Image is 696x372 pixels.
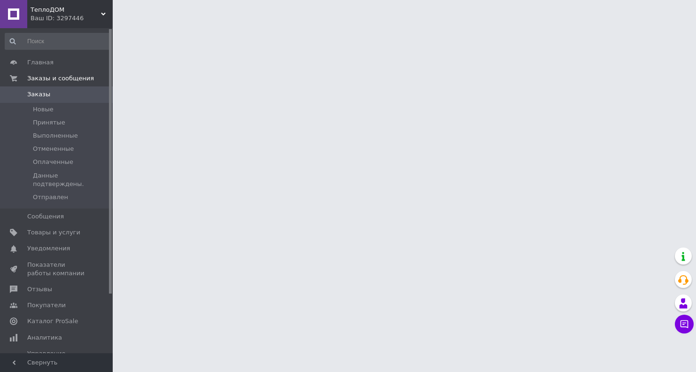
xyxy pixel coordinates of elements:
[27,90,50,99] span: Заказы
[27,349,87,366] span: Управление сайтом
[33,171,110,188] span: Данные подтверждены.
[27,285,52,294] span: Отзывы
[27,261,87,278] span: Показатели работы компании
[27,317,78,325] span: Каталог ProSale
[33,105,54,114] span: Новые
[33,145,74,153] span: Отмененные
[31,14,113,23] div: Ваш ID: 3297446
[5,33,111,50] input: Поиск
[27,58,54,67] span: Главная
[33,158,73,166] span: Оплаченные
[33,118,65,127] span: Принятые
[27,212,64,221] span: Сообщения
[27,301,66,310] span: Покупатели
[27,228,80,237] span: Товары и услуги
[27,74,94,83] span: Заказы и сообщения
[675,315,694,333] button: Чат с покупателем
[27,333,62,342] span: Аналитика
[27,244,70,253] span: Уведомления
[31,6,101,14] span: ТеплоДОМ
[33,193,68,201] span: Отправлен
[33,132,78,140] span: Выполненные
